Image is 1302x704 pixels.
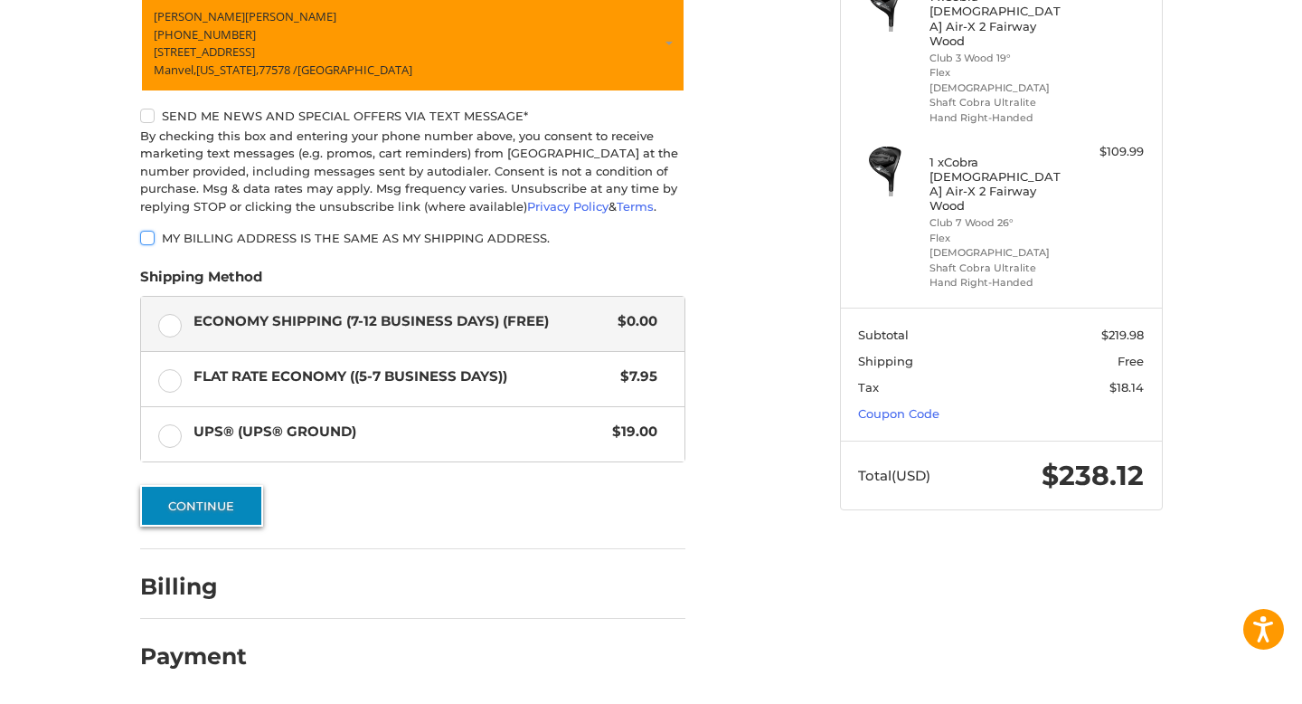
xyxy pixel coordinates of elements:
span: [US_STATE], [196,62,259,78]
a: Coupon Code [858,406,939,421]
iframe: Google Customer Reviews [1153,655,1302,704]
span: [GEOGRAPHIC_DATA] [297,62,412,78]
a: Privacy Policy [527,199,609,214]
span: $7.95 [612,366,658,387]
span: [PERSON_NAME] [245,8,336,24]
span: Flat Rate Economy ((5-7 Business Days)) [193,366,612,387]
span: [STREET_ADDRESS] [154,43,255,60]
li: Club 3 Wood 19° [929,51,1068,66]
span: Total (USD) [858,467,930,484]
legend: Shipping Method [140,267,262,296]
span: Subtotal [858,328,909,342]
h2: Payment [140,642,247,671]
span: $19.00 [604,422,658,442]
span: $219.98 [1101,328,1144,342]
span: [PHONE_NUMBER] [154,26,256,43]
a: Terms [617,199,654,214]
div: $109.99 [1072,143,1144,161]
span: Free [1118,354,1144,368]
span: Economy Shipping (7-12 Business Days) (Free) [193,311,609,332]
span: Tax [858,380,879,395]
li: Shaft Cobra Ultralite [929,261,1068,276]
li: Flex [DEMOGRAPHIC_DATA] [929,231,1068,261]
li: Club 7 Wood 26° [929,215,1068,231]
li: Flex [DEMOGRAPHIC_DATA] [929,65,1068,95]
span: UPS® (UPS® Ground) [193,422,604,442]
li: Hand Right-Handed [929,275,1068,290]
span: $238.12 [1042,459,1144,492]
span: [PERSON_NAME] [154,8,245,24]
li: Shaft Cobra Ultralite [929,95,1068,110]
div: By checking this box and entering your phone number above, you consent to receive marketing text ... [140,128,685,216]
h4: 1 x Cobra [DEMOGRAPHIC_DATA] Air-X 2 Fairway Wood [929,155,1068,214]
span: 77578 / [259,62,297,78]
span: $0.00 [609,311,658,332]
li: Hand Right-Handed [929,110,1068,126]
label: Send me news and special offers via text message* [140,109,685,123]
label: My billing address is the same as my shipping address. [140,231,685,245]
button: Continue [140,485,263,527]
span: Shipping [858,354,913,368]
span: Manvel, [154,62,196,78]
span: $18.14 [1109,380,1144,395]
h2: Billing [140,573,246,601]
